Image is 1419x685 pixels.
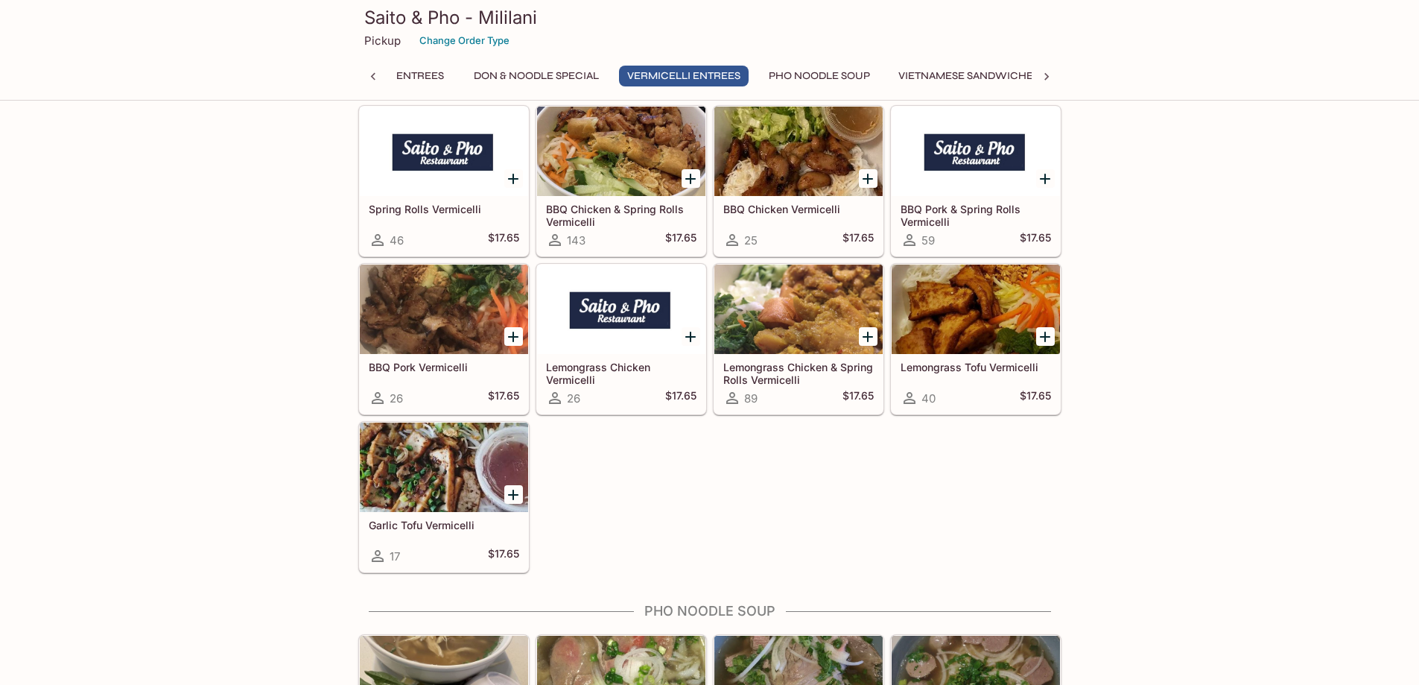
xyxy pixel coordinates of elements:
[358,603,1061,619] h4: Pho Noodle Soup
[360,423,528,512] div: Garlic Tofu Vermicelli
[921,391,936,405] span: 40
[891,264,1061,414] a: Lemongrass Tofu Vermicelli40$17.65
[466,66,607,86] button: Don & Noodle Special
[714,265,883,354] div: Lemongrass Chicken & Spring Rolls Vermicelli
[723,203,874,215] h5: BBQ Chicken Vermicelli
[369,519,519,531] h5: Garlic Tofu Vermicelli
[413,29,516,52] button: Change Order Type
[537,265,705,354] div: Lemongrass Chicken Vermicelli
[714,106,883,256] a: BBQ Chicken Vermicelli25$17.65
[390,391,403,405] span: 26
[369,203,519,215] h5: Spring Rolls Vermicelli
[504,485,523,504] button: Add Garlic Tofu Vermicelli
[682,327,700,346] button: Add Lemongrass Chicken Vermicelli
[619,66,749,86] button: Vermicelli Entrees
[567,233,585,247] span: 143
[714,107,883,196] div: BBQ Chicken Vermicelli
[546,361,696,385] h5: Lemongrass Chicken Vermicelli
[536,106,706,256] a: BBQ Chicken & Spring Rolls Vermicelli143$17.65
[488,389,519,407] h5: $17.65
[744,391,758,405] span: 89
[890,66,1047,86] button: Vietnamese Sandwiches
[567,391,580,405] span: 26
[665,389,696,407] h5: $17.65
[901,203,1051,227] h5: BBQ Pork & Spring Rolls Vermicelli
[1020,389,1051,407] h5: $17.65
[859,327,877,346] button: Add Lemongrass Chicken & Spring Rolls Vermicelli
[488,547,519,565] h5: $17.65
[504,327,523,346] button: Add BBQ Pork Vermicelli
[859,169,877,188] button: Add BBQ Chicken Vermicelli
[921,233,935,247] span: 59
[364,6,1055,29] h3: Saito & Pho - Mililani
[901,361,1051,373] h5: Lemongrass Tofu Vermicelli
[892,107,1060,196] div: BBQ Pork & Spring Rolls Vermicelli
[359,106,529,256] a: Spring Rolls Vermicelli46$17.65
[892,265,1060,354] div: Lemongrass Tofu Vermicelli
[360,107,528,196] div: Spring Rolls Vermicelli
[537,107,705,196] div: BBQ Chicken & Spring Rolls Vermicelli
[1020,231,1051,249] h5: $17.65
[536,264,706,414] a: Lemongrass Chicken Vermicelli26$17.65
[714,264,883,414] a: Lemongrass Chicken & Spring Rolls Vermicelli89$17.65
[682,169,700,188] button: Add BBQ Chicken & Spring Rolls Vermicelli
[723,361,874,385] h5: Lemongrass Chicken & Spring Rolls Vermicelli
[364,34,401,48] p: Pickup
[665,231,696,249] h5: $17.65
[504,169,523,188] button: Add Spring Rolls Vermicelli
[359,264,529,414] a: BBQ Pork Vermicelli26$17.65
[842,389,874,407] h5: $17.65
[360,265,528,354] div: BBQ Pork Vermicelli
[1036,327,1055,346] button: Add Lemongrass Tofu Vermicelli
[744,233,758,247] span: 25
[546,203,696,227] h5: BBQ Chicken & Spring Rolls Vermicelli
[369,361,519,373] h5: BBQ Pork Vermicelli
[387,66,454,86] button: Entrees
[761,66,878,86] button: Pho Noodle Soup
[1036,169,1055,188] button: Add BBQ Pork & Spring Rolls Vermicelli
[390,233,404,247] span: 46
[891,106,1061,256] a: BBQ Pork & Spring Rolls Vermicelli59$17.65
[488,231,519,249] h5: $17.65
[390,549,400,564] span: 17
[359,422,529,572] a: Garlic Tofu Vermicelli17$17.65
[842,231,874,249] h5: $17.65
